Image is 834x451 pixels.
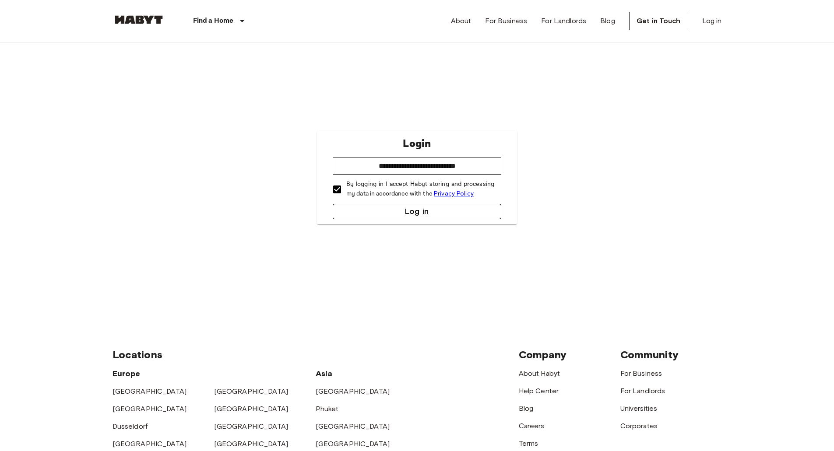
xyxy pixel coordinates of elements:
[519,369,560,378] a: About Habyt
[316,440,390,448] a: [GEOGRAPHIC_DATA]
[113,405,187,413] a: [GEOGRAPHIC_DATA]
[214,405,289,413] a: [GEOGRAPHIC_DATA]
[451,16,472,26] a: About
[214,440,289,448] a: [GEOGRAPHIC_DATA]
[113,387,187,395] a: [GEOGRAPHIC_DATA]
[629,12,688,30] a: Get in Touch
[620,404,658,413] a: Universities
[333,204,501,219] button: Log in
[620,422,658,430] a: Corporates
[620,348,679,361] span: Community
[600,16,615,26] a: Blog
[214,387,289,395] a: [GEOGRAPHIC_DATA]
[519,422,545,430] a: Careers
[193,16,234,26] p: Find a Home
[113,369,141,378] span: Europe
[702,16,722,26] a: Log in
[519,387,559,395] a: Help Center
[346,180,494,199] p: By logging in I accept Habyt storing and processing my data in accordance with the
[113,422,148,430] a: Dusseldorf
[541,16,586,26] a: For Landlords
[434,190,474,197] a: Privacy Policy
[519,348,567,361] span: Company
[316,387,390,395] a: [GEOGRAPHIC_DATA]
[214,422,289,430] a: [GEOGRAPHIC_DATA]
[316,405,339,413] a: Phuket
[519,439,538,448] a: Terms
[113,15,165,24] img: Habyt
[316,369,333,378] span: Asia
[519,404,534,413] a: Blog
[485,16,527,26] a: For Business
[620,369,662,378] a: For Business
[403,136,431,152] p: Login
[316,422,390,430] a: [GEOGRAPHIC_DATA]
[620,387,665,395] a: For Landlords
[113,348,162,361] span: Locations
[113,440,187,448] a: [GEOGRAPHIC_DATA]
